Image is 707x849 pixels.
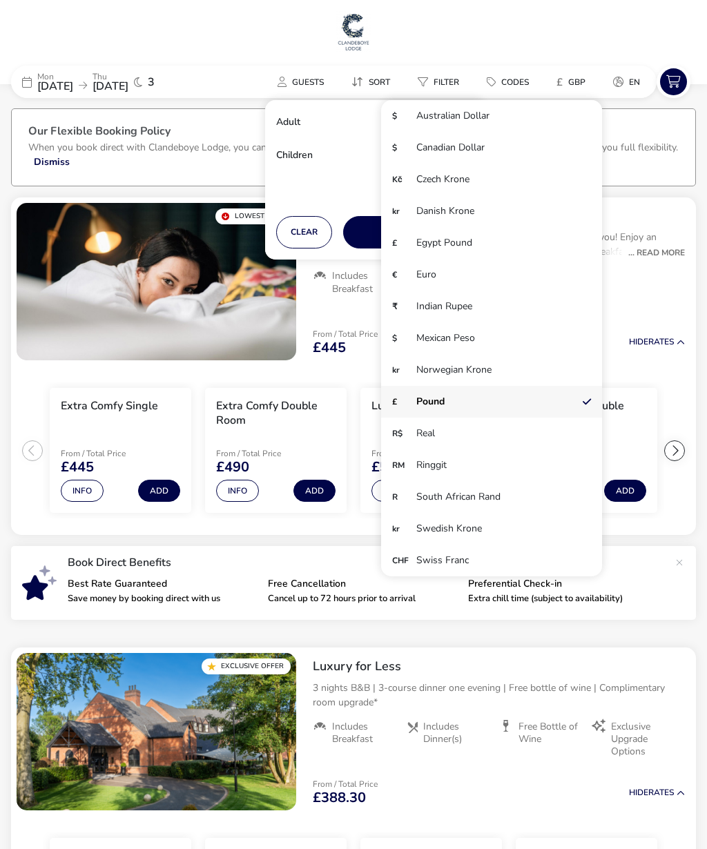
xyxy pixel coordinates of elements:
[216,399,336,428] h3: Extra Comfy Double Room
[381,259,602,291] li: €Euro
[43,382,198,519] swiper-slide: 1 / 7
[392,112,416,120] strong: $
[340,72,401,92] button: Sort
[392,271,416,279] strong: €
[381,227,602,259] li: £Egypt Pound
[371,460,405,474] span: £505
[629,338,685,347] button: HideRates
[267,72,335,92] button: Guests
[602,72,651,92] button: en
[629,77,640,88] span: en
[61,480,104,502] button: Info
[68,579,257,589] p: Best Rate Guaranteed
[371,449,469,458] p: From / Total Price
[381,291,602,322] li: ₹Indian Rupee
[336,11,371,52] img: Main Website
[37,72,73,81] p: Mon
[629,336,648,347] span: Hide
[476,72,540,92] button: Codes
[392,334,416,342] strong: $
[202,658,291,674] div: Exclusive Offer
[313,681,685,710] p: 3 nights B&B | 3-course dinner one evening | Free bottle of wine | Complimentary room upgrade*
[392,493,416,501] strong: R
[392,302,416,311] strong: ₹
[61,399,158,413] h3: Extra Comfy Single
[17,203,296,360] swiper-slide: 1 / 1
[392,398,416,406] strong: £
[545,72,597,92] button: £GBP
[568,77,585,88] span: GBP
[381,481,602,513] li: RSouth African Rand
[138,480,180,502] button: Add
[392,239,416,247] strong: £
[216,460,249,474] span: £490
[313,780,378,788] p: From / Total Price
[468,594,657,603] p: Extra chill time (subject to availability)
[61,449,159,458] p: From / Total Price
[11,66,218,98] div: Mon[DATE]Thu[DATE]3
[501,77,529,88] span: Codes
[268,579,457,589] p: Free Cancellation
[369,77,390,88] span: Sort
[392,461,416,469] strong: RM
[332,270,395,295] span: Includes Breakfast
[611,721,674,759] span: Exclusive Upgrade Options
[17,653,296,810] swiper-slide: 1 / 1
[545,72,602,92] naf-pibe-menu-bar-item: £GBP
[602,72,657,92] naf-pibe-menu-bar-item: en
[434,77,459,88] span: Filter
[313,341,346,355] span: £445
[313,791,366,805] span: £388.30
[381,100,602,132] li: $Australian Dollar
[604,480,646,502] button: Add
[381,322,602,354] li: $Mexican Peso
[216,480,259,502] button: Info
[381,418,602,449] li: R$Real
[423,721,488,745] span: Includes Dinner(s)
[519,721,581,745] span: Free Bottle of Wine
[61,460,94,474] span: £445
[267,72,340,92] naf-pibe-menu-bar-item: Guests
[343,216,475,248] button: Apply
[313,330,378,338] p: From / Total Price
[216,449,314,458] p: From / Total Price
[276,117,311,127] label: Adult
[37,79,73,94] span: [DATE]
[407,72,476,92] naf-pibe-menu-bar-item: Filter
[302,647,696,769] div: Luxury for Less3 nights B&B | 3-course dinner one evening | Free bottle of wine | Complimentary r...
[468,579,657,589] p: Preferential Check-in
[268,594,457,603] p: Cancel up to 72 hours prior to arrival
[28,141,678,154] p: When you book direct with Clandeboye Lodge, you can cancel or change your booking for free up to ...
[381,132,602,164] li: $Canadian Dollar
[293,480,336,502] button: Add
[629,787,648,798] span: Hide
[381,195,602,227] li: krDanish Krone
[381,513,602,545] li: krSwedish Krone
[407,72,470,92] button: Filter
[198,382,353,519] swiper-slide: 2 / 7
[371,480,414,502] button: Info
[381,354,602,386] li: krNorwegian Krone
[392,556,416,565] strong: CHF
[381,164,602,195] li: KčCzech Krone
[392,429,416,438] strong: R$
[68,594,257,603] p: Save money by booking direct with us
[476,72,545,92] naf-pibe-menu-bar-item: Codes
[313,658,685,674] h2: Luxury for Less
[392,207,416,215] strong: kr
[371,399,465,413] h3: Luxury Loft Single
[381,449,602,481] li: RMRinggit
[215,208,291,224] div: Lowest Rate
[93,79,128,94] span: [DATE]
[392,175,416,184] strong: Kč
[93,72,128,81] p: Thu
[292,77,324,88] span: Guests
[392,366,416,374] strong: kr
[34,155,70,169] button: Dismiss
[276,216,332,248] button: Clear
[381,386,602,418] li: £Pound
[392,144,416,152] strong: $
